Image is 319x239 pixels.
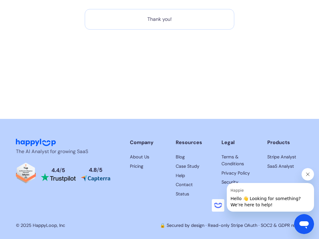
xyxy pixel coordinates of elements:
[130,163,166,170] a: View HappyLoop pricing plans
[294,214,314,234] iframe: Tlačítko pro spuštění okna posílání zpráv
[267,163,303,170] a: HappyLoop's Privacy Policy
[176,172,212,179] a: Get help with HappyLoop
[212,199,224,212] iframe: bez obsahu
[16,139,56,146] img: HappyLoop Logo
[212,168,314,212] div: Uživatel Happie říká „Hello 👋 Looking for something? We’re here to help!“. Chcete-li pokračovat v...
[160,223,303,228] a: 🔒 Secured by design · Read-only Stripe OAuth · SOC2 & GDPR ready
[130,154,166,161] a: Learn more about HappyLoop
[51,168,65,173] div: 4.4 5
[130,139,166,146] div: Company
[89,167,102,173] div: 4.8 5
[221,139,257,146] div: Legal
[221,154,257,167] a: HappyLoop's Terms & Conditions
[302,168,314,180] iframe: Zavřít zprávu od uživatele Happie
[16,148,111,155] p: The AI Analyst for growing SaaS
[227,183,314,212] iframe: Zpráva od uživatele Happie
[16,222,65,229] div: © 2025 HappyLoop, Inc
[81,167,111,182] a: Read reviews about HappyLoop on Capterra
[97,166,99,173] span: /
[176,154,212,161] a: Read HappyLoop case studies
[176,191,212,198] a: HappyLoop's Status
[176,139,212,146] div: Resources
[176,181,212,188] a: Contact HappyLoop support
[16,163,36,186] a: Read reviews about HappyLoop on Tekpon
[267,154,303,161] a: HappyLoop's Terms & Conditions
[267,139,303,146] div: Products
[176,163,212,170] a: Read HappyLoop case studies
[85,9,234,30] div: Email Form success
[60,167,62,174] span: /
[91,16,228,23] div: Thank you!
[41,168,76,182] a: Read reviews about HappyLoop on Trustpilot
